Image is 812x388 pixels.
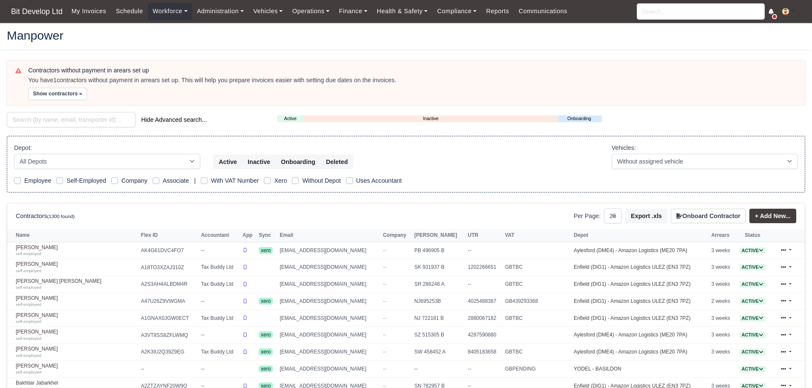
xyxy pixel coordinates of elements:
[709,310,735,327] td: 3 weeks
[466,259,503,276] td: 1202266651
[199,259,240,276] td: Tax Buddy Ltd
[16,370,41,374] small: self-employed
[412,242,466,259] td: PB 496905 B
[740,298,766,304] a: Active
[274,176,287,186] label: Xero
[383,366,386,372] span: --
[735,229,770,242] th: Status
[16,353,41,358] small: self-employed
[139,259,199,276] td: A18TO3XZAJ310Z
[277,229,381,242] th: Email
[199,293,240,310] td: --
[277,344,381,361] td: [EMAIL_ADDRESS][DOMAIN_NAME]
[412,276,466,293] td: SR 286248 A
[16,302,41,307] small: self-employed
[503,361,572,378] td: GBPENDING
[514,3,572,20] a: Communications
[7,112,136,127] input: Search (by name, email, transporter id) ...
[432,3,481,20] a: Compliance
[0,23,812,50] div: Manpower
[412,259,466,276] td: SK 931937 B
[139,344,199,361] td: A2K3IU2Q39Z9EG
[24,176,51,186] label: Employee
[740,315,766,322] span: Active
[574,315,691,321] a: Enfield (DIG1) - Amazon Logistics ULEZ (EN3 7PZ)
[288,3,334,20] a: Operations
[303,115,558,122] a: Inactive
[558,115,600,122] a: Onboarding
[740,349,766,355] span: Active
[740,349,766,355] a: Active
[503,259,572,276] td: GBTBC
[242,155,276,169] button: Inactive
[383,281,386,287] span: --
[199,361,240,378] td: --
[28,88,87,100] button: Show contractors »
[163,176,189,186] label: Associate
[625,209,668,223] button: Export .xls
[466,229,503,242] th: UTR
[412,344,466,361] td: SW 458452 A
[503,344,572,361] td: GBTBC
[709,242,735,259] td: 3 weeks
[381,229,412,242] th: Company
[211,176,259,186] label: With VAT Number
[111,3,147,20] a: Schedule
[740,366,766,372] a: Active
[574,281,691,287] a: Enfield (DIG1) - Amazon Logistics ULEZ (EN3 7PZ)
[709,293,735,310] td: 2 weeks
[249,3,288,20] a: Vehicles
[139,327,199,344] td: A3VT8SS8ZFLWMQ
[139,276,199,293] td: A2S3AH4ALBDM4R
[7,229,139,242] th: Name
[740,281,766,287] a: Active
[139,361,199,378] td: --
[574,298,691,304] a: Enfield (DIG1) - Amazon Logistics ULEZ (EN3 7PZ)
[412,327,466,344] td: SZ 515305 B
[302,176,341,186] label: Without Depot
[383,247,386,253] span: --
[740,264,766,270] a: Active
[574,366,621,372] a: YODEL - BASILDON
[503,310,572,327] td: GBTBC
[16,295,137,308] a: [PERSON_NAME] self-employed
[16,261,137,273] a: [PERSON_NAME] self-employed
[372,3,433,20] a: Health & Safety
[572,229,709,242] th: Depot
[275,155,321,169] button: Onboarding
[466,242,503,259] td: --
[740,366,766,372] span: Active
[412,229,466,242] th: [PERSON_NAME]
[277,115,303,122] a: Active
[466,361,503,378] td: --
[257,229,277,242] th: Sync
[321,155,353,169] button: Deleted
[16,268,41,273] small: self-employed
[199,242,240,259] td: --
[740,332,766,338] span: Active
[259,298,273,305] span: xero
[740,264,766,270] span: Active
[16,329,137,341] a: [PERSON_NAME] self-employed
[383,264,386,270] span: --
[412,361,466,378] td: --
[136,112,212,127] button: Hide Advanced search...
[199,344,240,361] td: Tax Buddy Ltd
[277,327,381,344] td: [EMAIL_ADDRESS][DOMAIN_NAME]
[709,327,735,344] td: 3 weeks
[334,3,372,20] a: Finance
[749,209,796,223] a: + Add New...
[637,3,765,20] input: Search...
[16,285,41,290] small: self-employed
[199,229,240,242] th: Accountant
[259,247,273,254] span: xero
[383,349,386,355] span: --
[199,276,240,293] td: Tax Buddy Ltd
[503,293,572,310] td: GB439293368
[139,293,199,310] td: A47U26Z9VWGMA
[709,229,735,242] th: Arrears
[16,251,41,256] small: self-employed
[7,3,67,20] a: Bit Develop Ltd
[383,332,386,338] span: --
